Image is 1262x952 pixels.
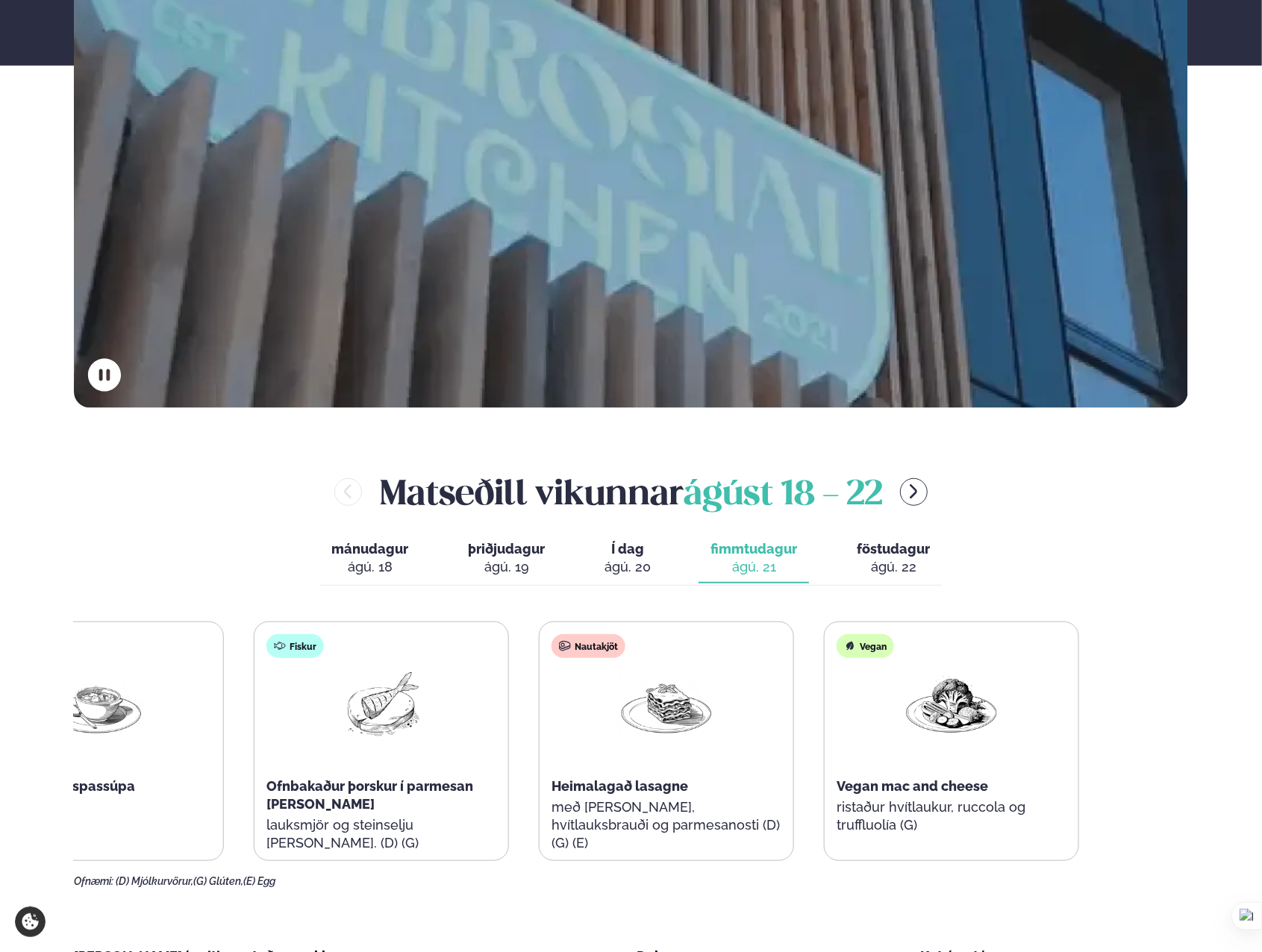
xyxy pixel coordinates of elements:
[319,534,420,583] button: mánudagur ágú. 18
[605,558,651,576] div: ágú. 20
[266,816,496,852] p: lauksmjör og steinselju [PERSON_NAME]. (D) (G)
[456,534,557,583] button: þriðjudagur ágú. 19
[331,558,408,576] div: ágú. 18
[468,541,545,557] span: þriðjudagur
[334,670,429,739] img: Fish.png
[904,670,999,739] img: Vegan.png
[857,558,930,576] div: ágú. 22
[116,875,193,887] span: (D) Mjólkurvörur,
[15,906,46,937] a: Cookie settings
[49,670,144,739] img: Soup.png
[266,778,473,812] span: Ofnbakaður þorskur í parmesan [PERSON_NAME]
[334,478,362,506] button: menu-btn-left
[605,540,651,558] span: Í dag
[699,534,809,583] button: fimmtudagur ágú. 21
[243,875,275,887] span: (E) Egg
[274,640,286,652] img: fish.svg
[837,634,894,658] div: Vegan
[845,534,942,583] button: föstudagur ágú. 22
[552,798,781,852] p: með [PERSON_NAME], hvítlauksbrauði og parmesanosti (D) (G) (E)
[193,875,243,887] span: (G) Glúten,
[900,478,928,506] button: menu-btn-right
[266,634,324,658] div: Fiskur
[552,634,625,658] div: Nautakjöt
[619,670,714,739] img: Lasagna.png
[844,640,856,652] img: Vegan.svg
[710,541,797,557] span: fimmtudagur
[837,798,1066,834] p: ristaður hvítlaukur, ruccola og truffluolía (G)
[331,541,408,557] span: mánudagur
[593,534,663,583] button: Í dag ágú. 20
[74,875,113,887] span: Ofnæmi:
[857,541,930,557] span: föstudagur
[552,778,688,794] span: Heimalagað lasagne
[684,479,882,512] span: ágúst 18 - 22
[380,468,882,516] h2: Matseðill vikunnar
[837,778,988,794] span: Vegan mac and cheese
[559,640,571,652] img: beef.svg
[710,558,797,576] div: ágú. 21
[468,558,545,576] div: ágú. 19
